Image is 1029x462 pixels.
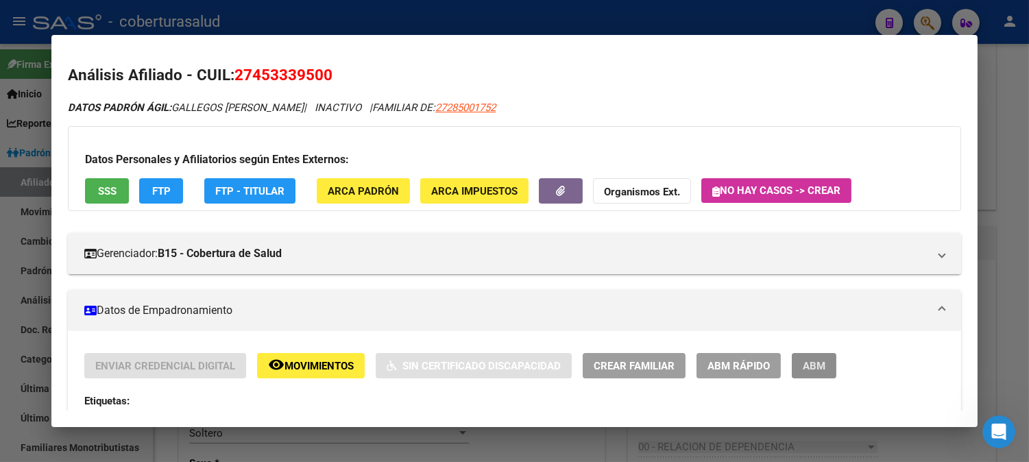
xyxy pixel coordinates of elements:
span: Sin Certificado Discapacidad [402,360,561,372]
span: Crear Familiar [594,360,675,372]
mat-panel-title: Gerenciador: [84,245,928,262]
strong: Etiquetas: [84,395,130,407]
mat-icon: remove_red_eye [268,356,285,373]
span: No hay casos -> Crear [712,184,840,197]
span: Enviar Credencial Digital [95,360,235,372]
span: SSS [98,185,117,197]
button: ABM [792,353,836,378]
h2: Análisis Afiliado - CUIL: [68,64,961,87]
button: Movimientos [257,353,365,378]
button: Organismos Ext. [593,178,691,204]
strong: B15 - Cobertura de Salud [158,245,282,262]
button: FTP [139,178,183,204]
strong: INACTIVO [118,410,165,422]
span: ABM Rápido [707,360,770,372]
span: FTP [152,185,171,197]
button: Enviar Credencial Digital [84,353,246,378]
button: ABM Rápido [697,353,781,378]
span: FTP - Titular [215,185,285,197]
button: No hay casos -> Crear [701,178,851,203]
span: Movimientos [285,360,354,372]
span: 27285001752 [435,101,496,114]
button: ARCA Impuestos [420,178,529,204]
span: 27453339500 [234,66,332,84]
i: | INACTIVO | [68,101,496,114]
button: SSS [85,178,129,204]
span: FAMILIAR DE: [372,101,496,114]
button: ARCA Padrón [317,178,410,204]
span: ARCA Padrón [328,185,399,197]
span: ABM [803,360,825,372]
mat-expansion-panel-header: Datos de Empadronamiento [68,290,961,331]
strong: DATOS PADRÓN ÁGIL: [68,101,171,114]
button: FTP - Titular [204,178,295,204]
mat-panel-title: Datos de Empadronamiento [84,302,928,319]
strong: Organismos Ext. [604,186,680,198]
iframe: Intercom live chat [982,415,1015,448]
button: Crear Familiar [583,353,686,378]
span: ARCA Impuestos [431,185,518,197]
span: GALLEGOS [PERSON_NAME] [68,101,304,114]
mat-expansion-panel-header: Gerenciador:B15 - Cobertura de Salud [68,233,961,274]
button: Sin Certificado Discapacidad [376,353,572,378]
strong: Estado: [84,410,118,422]
h3: Datos Personales y Afiliatorios según Entes Externos: [85,151,944,168]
